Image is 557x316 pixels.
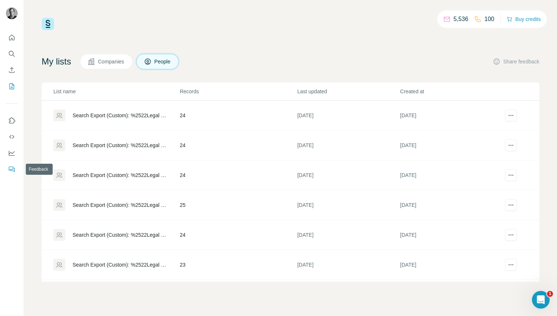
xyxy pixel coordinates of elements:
[6,114,18,127] button: Use Surfe on LinkedIn
[297,280,400,310] td: [DATE]
[400,220,502,250] td: [DATE]
[400,101,502,131] td: [DATE]
[400,190,502,220] td: [DATE]
[507,14,541,24] button: Buy credits
[505,139,517,151] button: actions
[73,171,167,179] div: Search Export (Custom): %2522Legal Operations%2522 - [DATE] 09:35
[400,280,502,310] td: [DATE]
[73,231,167,239] div: Search Export (Custom): %2522Legal Operations%2522 - [DATE] 09:31
[6,163,18,176] button: Feedback
[297,190,400,220] td: [DATE]
[6,146,18,160] button: Dashboard
[6,130,18,143] button: Use Surfe API
[6,47,18,60] button: Search
[73,142,167,149] div: Search Export (Custom): %2522Legal Operations%2522 - [DATE] 09:43
[6,63,18,77] button: Enrich CSV
[297,160,400,190] td: [DATE]
[505,110,517,121] button: actions
[179,220,297,250] td: 24
[6,80,18,93] button: My lists
[400,160,502,190] td: [DATE]
[400,131,502,160] td: [DATE]
[297,101,400,131] td: [DATE]
[505,229,517,241] button: actions
[505,169,517,181] button: actions
[73,261,167,268] div: Search Export (Custom): %2522Legal Operations%2522 - [DATE] 09:15
[98,58,125,65] span: Companies
[493,58,539,65] button: Share feedback
[453,15,468,24] p: 5,536
[297,220,400,250] td: [DATE]
[42,56,71,67] h4: My lists
[532,291,550,309] iframe: Intercom live chat
[547,291,553,297] span: 1
[505,259,517,271] button: actions
[179,190,297,220] td: 25
[400,250,502,280] td: [DATE]
[297,250,400,280] td: [DATE]
[42,18,54,30] img: Surfe Logo
[484,15,494,24] p: 100
[6,7,18,19] img: Avatar
[179,280,297,310] td: 23
[53,88,179,95] p: List name
[154,58,171,65] span: People
[6,31,18,44] button: Quick start
[73,201,167,209] div: Search Export (Custom): %2522Legal Operations%2522 - [DATE] 09:32
[179,101,297,131] td: 24
[505,199,517,211] button: actions
[179,160,297,190] td: 24
[73,112,167,119] div: Search Export (Custom): %2522Legal Operations%2522 - [DATE] 09:44
[179,250,297,280] td: 23
[297,88,399,95] p: Last updated
[180,88,297,95] p: Records
[179,131,297,160] td: 24
[297,131,400,160] td: [DATE]
[400,88,502,95] p: Created at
